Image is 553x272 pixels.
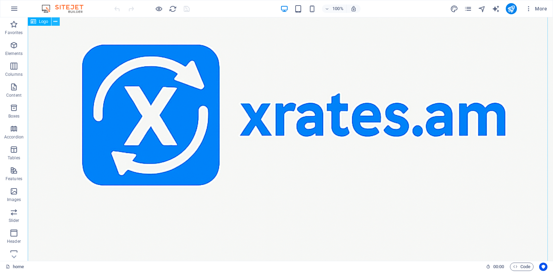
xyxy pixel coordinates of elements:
[8,155,20,161] p: Tables
[6,263,24,271] a: Click to cancel selection. Double-click to open Pages
[332,5,344,13] h6: 100%
[7,239,21,244] p: Header
[486,263,504,271] h6: Session time
[155,5,163,13] button: Click here to leave preview mode and continue editing
[40,5,92,13] img: Editor Logo
[7,197,21,202] p: Images
[464,5,472,13] i: Pages (Ctrl+Alt+S)
[493,263,504,271] span: 00 00
[450,5,458,13] i: Design (Ctrl+Alt+Y)
[4,134,24,140] p: Accordion
[450,5,459,13] button: design
[522,3,550,14] button: More
[350,6,357,12] i: On resize automatically adjust zoom level to fit chosen device.
[478,5,486,13] button: navigator
[478,5,486,13] i: Navigator
[539,263,547,271] button: Usercentrics
[9,218,19,223] p: Slider
[8,113,20,119] p: Boxes
[5,51,23,56] p: Elements
[498,264,499,269] span: :
[169,5,177,13] i: Reload page
[322,5,347,13] button: 100%
[6,176,22,182] p: Features
[507,5,515,13] i: Publish
[492,5,500,13] button: text_generator
[6,93,22,98] p: Content
[168,5,177,13] button: reload
[5,72,23,77] p: Columns
[464,5,472,13] button: pages
[525,5,547,12] span: More
[39,19,48,24] span: Logo
[506,3,517,14] button: publish
[510,263,534,271] button: Code
[5,30,23,35] p: Favorites
[492,5,500,13] i: AI Writer
[513,263,530,271] span: Code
